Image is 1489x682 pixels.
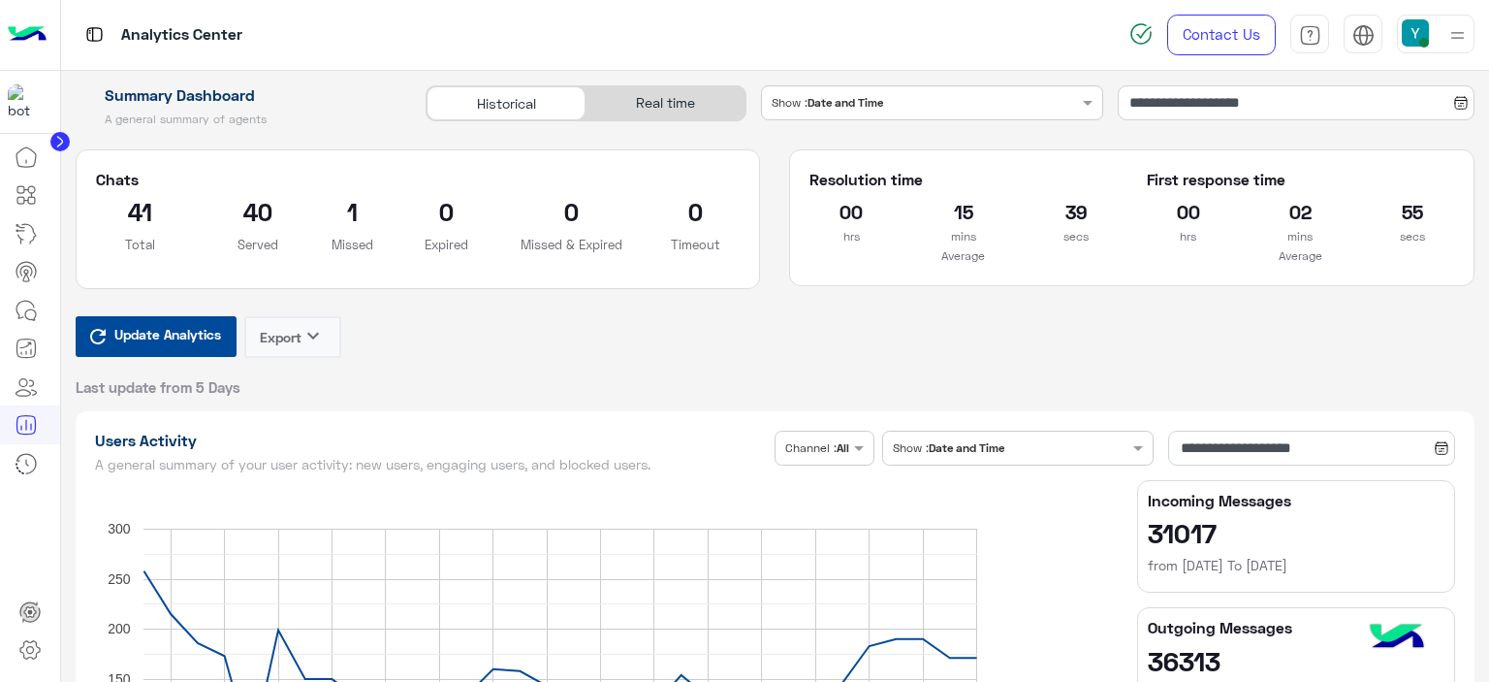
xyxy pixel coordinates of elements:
p: mins [922,227,1005,246]
img: tab [82,22,107,47]
h2: 00 [809,196,893,227]
p: Average [809,246,1117,266]
h5: Chats [96,170,741,189]
p: Total [96,235,185,254]
p: Timeout [651,235,741,254]
span: Update Analytics [110,321,226,347]
p: Expired [402,235,491,254]
h5: Outgoing Messages [1148,618,1444,637]
img: profile [1445,23,1470,48]
p: Average [1147,246,1454,266]
h5: First response time [1147,170,1454,189]
b: Date and Time [929,440,1004,455]
p: secs [1371,227,1454,246]
img: tab [1299,24,1321,47]
h1: Users Activity [95,431,768,450]
b: Date and Time [808,95,883,110]
img: spinner [1129,22,1153,46]
h2: 41 [96,196,185,227]
a: tab [1290,15,1329,55]
img: userImage [1402,19,1429,47]
img: tab [1352,24,1375,47]
h2: 00 [1147,196,1230,227]
h2: 31017 [1148,517,1444,548]
p: Missed [332,235,373,254]
img: hulul-logo.png [1363,604,1431,672]
p: secs [1034,227,1118,246]
h2: 55 [1371,196,1454,227]
i: keyboard_arrow_down [301,324,325,347]
h2: 0 [402,196,491,227]
b: All [837,440,849,455]
h5: Resolution time [809,170,1117,189]
h5: A general summary of agents [76,112,404,127]
button: Update Analytics [76,316,237,357]
h2: 36313 [1148,645,1444,676]
h2: 0 [651,196,741,227]
text: 200 [108,621,131,636]
img: Logo [8,15,47,55]
div: Historical [427,86,586,120]
div: Real time [586,86,744,120]
h5: A general summary of your user activity: new users, engaging users, and blocked users. [95,457,768,472]
span: Last update from 5 Days [76,377,240,397]
p: Served [213,235,302,254]
h2: 40 [213,196,302,227]
p: hrs [809,227,893,246]
p: Missed & Expired [521,235,622,254]
button: Exportkeyboard_arrow_down [244,316,341,358]
img: 317874714732967 [8,84,43,119]
h5: Incoming Messages [1148,491,1444,510]
h1: Summary Dashboard [76,85,404,105]
text: 250 [108,570,131,586]
p: mins [1258,227,1342,246]
h2: 15 [922,196,1005,227]
a: Contact Us [1167,15,1276,55]
h6: from [DATE] To [DATE] [1148,556,1444,575]
p: hrs [1147,227,1230,246]
h2: 0 [521,196,622,227]
p: Analytics Center [121,22,242,49]
h2: 1 [332,196,373,227]
h2: 39 [1034,196,1118,227]
h2: 02 [1258,196,1342,227]
text: 300 [108,521,131,536]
